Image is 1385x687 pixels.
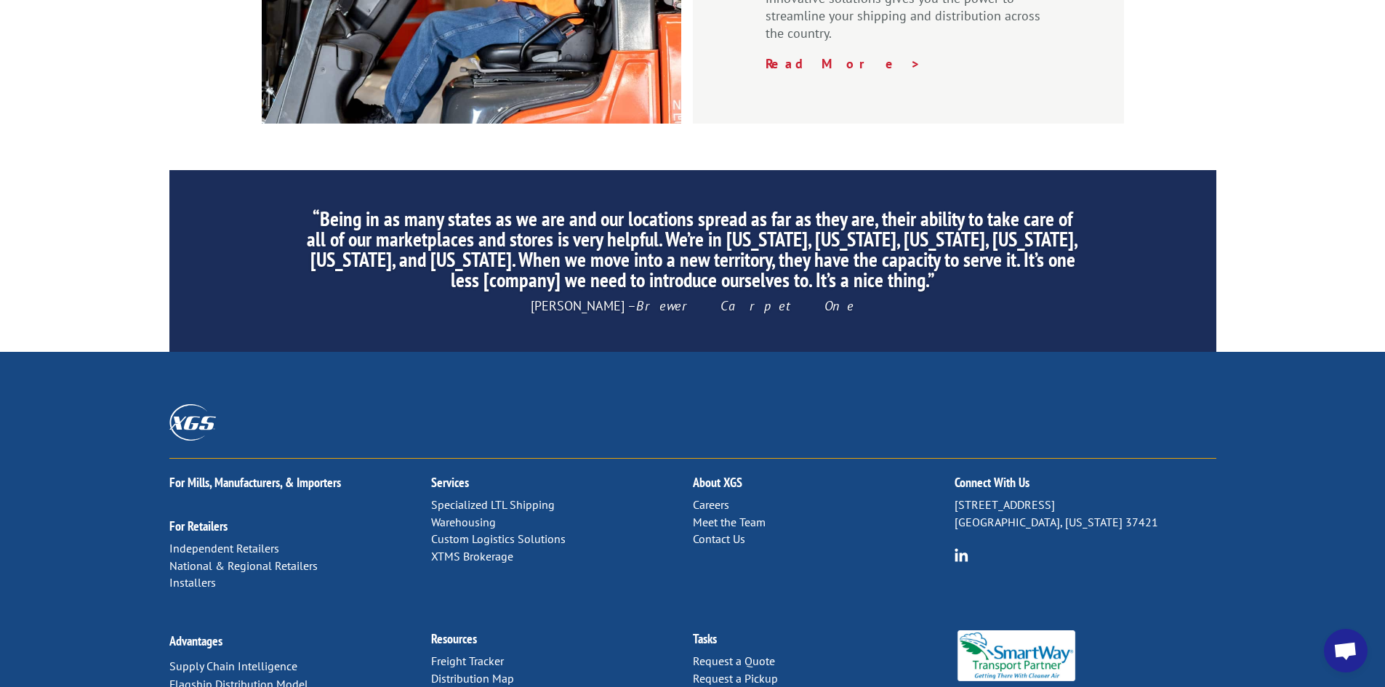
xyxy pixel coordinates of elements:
[431,671,514,686] a: Distribution Map
[169,632,222,649] a: Advantages
[955,476,1216,497] h2: Connect With Us
[431,531,566,546] a: Custom Logistics Solutions
[431,474,469,491] a: Services
[431,630,477,647] a: Resources
[169,518,228,534] a: For Retailers
[693,671,778,686] a: Request a Pickup
[693,474,742,491] a: About XGS
[693,654,775,668] a: Request a Quote
[431,549,513,563] a: XTMS Brokerage
[766,55,921,72] a: Read More >
[531,297,854,314] span: [PERSON_NAME] –
[169,541,279,555] a: Independent Retailers
[431,515,496,529] a: Warehousing
[693,497,729,512] a: Careers
[955,630,1079,681] img: Smartway_Logo
[169,659,297,673] a: Supply Chain Intelligence
[305,209,1079,297] h2: “Being in as many states as we are and our locations spread as far as they are, their ability to ...
[1324,629,1368,672] a: Open chat
[169,404,216,440] img: XGS_Logos_ALL_2024_All_White
[431,654,504,668] a: Freight Tracker
[169,575,216,590] a: Installers
[693,515,766,529] a: Meet the Team
[169,558,318,573] a: National & Regional Retailers
[169,474,341,491] a: For Mills, Manufacturers, & Importers
[955,548,968,562] img: group-6
[636,297,854,314] em: Brewer Carpet One
[955,497,1216,531] p: [STREET_ADDRESS] [GEOGRAPHIC_DATA], [US_STATE] 37421
[693,531,745,546] a: Contact Us
[431,497,555,512] a: Specialized LTL Shipping
[693,632,955,653] h2: Tasks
